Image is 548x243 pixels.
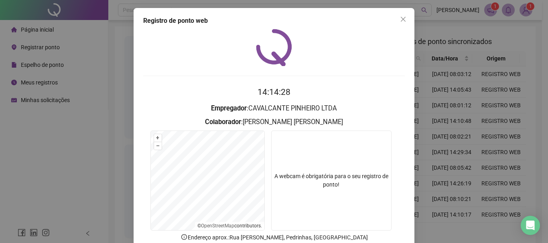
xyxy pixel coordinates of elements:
[197,223,262,229] li: © contributors.
[211,104,247,112] strong: Empregador
[397,13,410,26] button: Close
[205,118,241,126] strong: Colaborador
[400,16,406,22] span: close
[521,216,540,235] div: Open Intercom Messenger
[181,233,188,241] span: info-circle
[271,131,392,231] div: A webcam é obrigatória para o seu registro de ponto!
[258,87,290,97] time: 14:14:28
[143,103,405,114] h3: : CAVALCANTE PINHEIRO LTDA
[143,233,405,242] p: Endereço aprox. : Rua [PERSON_NAME], Pedrinhas, [GEOGRAPHIC_DATA]
[154,134,162,142] button: +
[143,117,405,127] h3: : [PERSON_NAME] [PERSON_NAME]
[143,16,405,26] div: Registro de ponto web
[154,142,162,150] button: –
[201,223,234,229] a: OpenStreetMap
[256,29,292,66] img: QRPoint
